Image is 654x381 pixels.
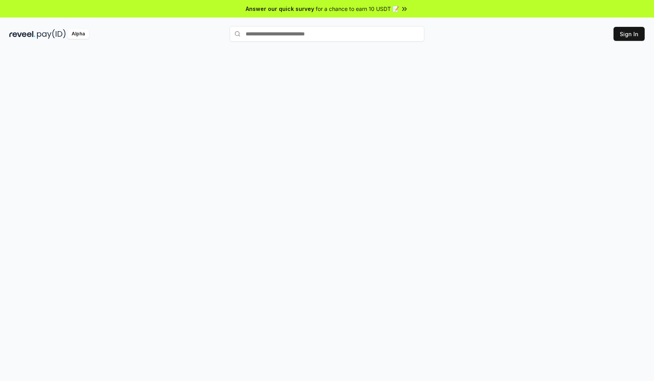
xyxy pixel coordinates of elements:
[246,5,314,13] span: Answer our quick survey
[67,29,89,39] div: Alpha
[37,29,66,39] img: pay_id
[9,29,35,39] img: reveel_dark
[316,5,399,13] span: for a chance to earn 10 USDT 📝
[614,27,645,41] button: Sign In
